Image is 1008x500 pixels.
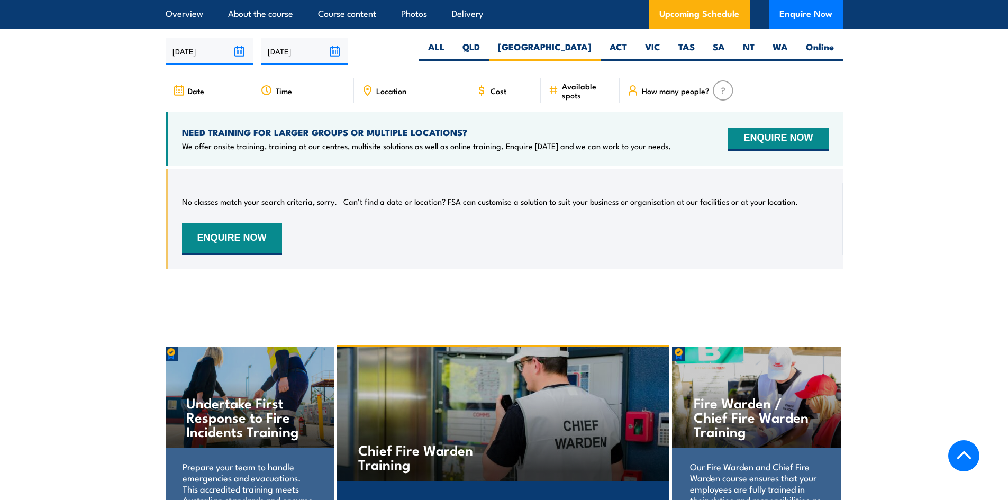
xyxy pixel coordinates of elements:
span: Cost [491,86,506,95]
h4: Undertake First Response to Fire Incidents Training [186,395,312,438]
h4: NEED TRAINING FOR LARGER GROUPS OR MULTIPLE LOCATIONS? [182,126,671,138]
label: TAS [669,41,704,61]
input: From date [166,38,253,65]
label: VIC [636,41,669,61]
label: Online [797,41,843,61]
span: Time [276,86,292,95]
label: NT [734,41,764,61]
input: To date [261,38,348,65]
button: ENQUIRE NOW [182,223,282,255]
label: QLD [453,41,489,61]
label: [GEOGRAPHIC_DATA] [489,41,601,61]
p: Can’t find a date or location? FSA can customise a solution to suit your business or organisation... [343,196,798,207]
button: ENQUIRE NOW [728,128,828,151]
span: Location [376,86,406,95]
label: ACT [601,41,636,61]
h4: Fire Warden / Chief Fire Warden Training [694,395,819,438]
span: Available spots [562,81,612,99]
label: ALL [419,41,453,61]
p: No classes match your search criteria, sorry. [182,196,337,207]
span: How many people? [642,86,710,95]
p: We offer onsite training, training at our centres, multisite solutions as well as online training... [182,141,671,151]
span: Date [188,86,204,95]
label: WA [764,41,797,61]
label: SA [704,41,734,61]
h4: Chief Fire Warden Training [358,442,483,471]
